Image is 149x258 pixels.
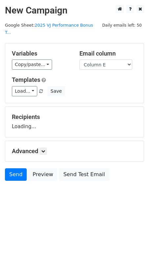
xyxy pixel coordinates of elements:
[12,113,137,121] h5: Recipients
[12,86,37,96] a: Load...
[79,50,137,57] h5: Email column
[100,22,144,29] span: Daily emails left: 50
[12,50,70,57] h5: Variables
[5,5,144,16] h2: New Campaign
[12,148,137,155] h5: Advanced
[5,23,93,35] a: 2025 VJ Performance Bonus T...
[59,168,109,181] a: Send Test Email
[5,23,93,35] small: Google Sheet:
[28,168,57,181] a: Preview
[100,23,144,28] a: Daily emails left: 50
[5,168,27,181] a: Send
[12,113,137,130] div: Loading...
[47,86,65,96] button: Save
[12,76,40,83] a: Templates
[12,59,52,70] a: Copy/paste...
